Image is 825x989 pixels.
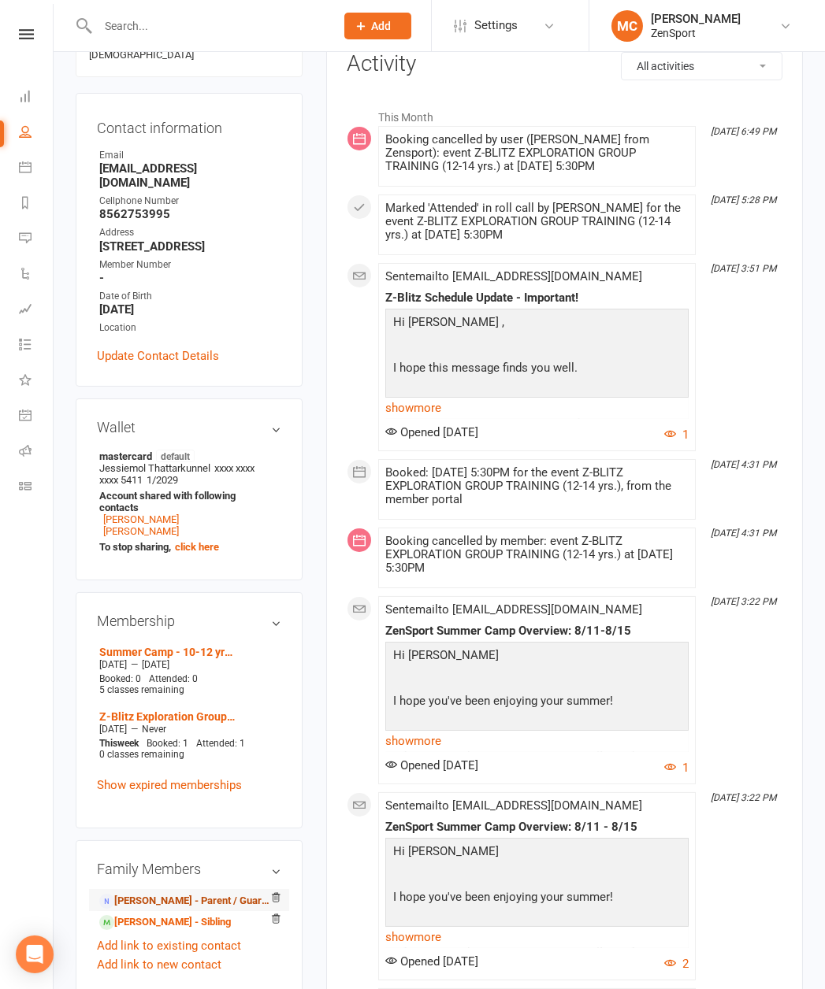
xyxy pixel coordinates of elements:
[611,10,643,42] div: MC
[103,525,179,537] a: [PERSON_NAME]
[19,435,54,470] a: Roll call kiosk mode
[19,80,54,116] a: Dashboard
[385,954,478,969] span: Opened [DATE]
[99,320,281,335] div: Location
[99,194,281,209] div: Cellphone Number
[385,758,478,772] span: Opened [DATE]
[99,646,237,658] a: Summer Camp - 10-12 yrs. - [DATE] - [DATE]
[99,684,184,695] span: 5 classes remaining
[474,8,518,43] span: Settings
[385,202,689,242] div: Marked 'Attended' in roll call by [PERSON_NAME] for the event Z-BLITZ EXPLORATION GROUP TRAINING ...
[651,26,741,40] div: ZenSport
[175,541,219,553] a: click here
[16,935,54,973] div: Open Intercom Messenger
[385,535,689,575] div: Booking cancelled by member: event Z-BLITZ EXPLORATION GROUP TRAINING (12-14 yrs.) at [DATE] 5:30PM
[19,364,54,399] a: What's New
[385,425,478,439] span: Opened [DATE]
[664,758,689,777] button: 1
[99,207,281,221] strong: 8562753995
[19,470,54,506] a: Class kiosk mode
[99,289,281,304] div: Date of Birth
[664,954,689,973] button: 2
[93,15,324,37] input: Search...
[99,225,281,240] div: Address
[97,420,281,435] h3: Wallet
[664,425,689,444] button: 1
[97,114,281,136] h3: Contact information
[97,346,219,365] a: Update Contact Details
[99,257,281,272] div: Member Number
[149,673,198,684] span: Attended: 0
[711,126,776,137] i: [DATE] 6:49 PM
[711,194,776,206] i: [DATE] 5:28 PM
[385,133,689,173] div: Booking cancelled by user ([PERSON_NAME] from Zensport): event Z-BLITZ EXPLORATION GROUP TRAINING...
[99,710,237,723] a: Z-Blitz Exploration Group Training (12-14 yrs.) - 1 Athlete (1X per week)
[344,13,411,39] button: Add
[97,778,242,792] a: Show expired memberships
[385,798,642,813] span: Sent email to [EMAIL_ADDRESS][DOMAIN_NAME]
[99,893,273,909] a: [PERSON_NAME] - Parent / Guardian
[19,399,54,435] a: General attendance kiosk mode
[385,730,689,752] a: show more
[103,513,179,525] a: [PERSON_NAME]
[99,724,127,735] span: [DATE]
[711,792,776,803] i: [DATE] 3:22 PM
[99,673,141,684] span: Booked: 0
[99,490,273,513] strong: Account shared with following contacts
[711,263,776,274] i: [DATE] 3:51 PM
[389,887,685,910] p: I hope you've been enjoying your summer!
[385,820,689,834] div: ZenSport Summer Camp Overview: 8/11 - 8/15
[711,596,776,607] i: [DATE] 3:22 PM
[99,239,281,254] strong: [STREET_ADDRESS]
[385,291,689,305] div: Z-Blitz Schedule Update - Important!
[196,738,245,749] span: Attended: 1
[385,397,689,419] a: show more
[95,658,281,671] div: —
[97,447,281,555] li: Jessiemol Thattarkunnel
[19,293,54,328] a: Assessments
[99,161,281,190] strong: [EMAIL_ADDRESS][DOMAIN_NAME]
[372,20,392,32] span: Add
[89,49,194,61] span: [DEMOGRAPHIC_DATA]
[711,528,776,539] i: [DATE] 4:31 PM
[147,738,188,749] span: Booked: 1
[99,302,281,317] strong: [DATE]
[651,12,741,26] div: [PERSON_NAME]
[99,271,281,285] strong: -
[19,151,54,187] a: Calendar
[147,474,178,486] span: 1/2029
[99,659,127,670] span: [DATE]
[97,861,281,877] h3: Family Members
[99,148,281,163] div: Email
[95,723,281,735] div: —
[156,450,195,462] span: default
[389,691,685,714] p: I hope you've been enjoying your summer!
[99,914,231,931] a: [PERSON_NAME] - Sibling
[389,358,685,381] p: I hope this message finds you well.
[347,101,782,126] li: This Month
[19,116,54,151] a: People
[385,602,642,617] span: Sent email to [EMAIL_ADDRESS][DOMAIN_NAME]
[95,738,143,749] div: week
[99,749,184,760] span: 0 classes remaining
[19,187,54,222] a: Reports
[385,466,689,506] div: Booked: [DATE] 5:30PM for the event Z-BLITZ EXPLORATION GROUP TRAINING (12-14 yrs.), from the mem...
[97,613,281,629] h3: Membership
[142,659,169,670] span: [DATE]
[385,269,642,283] span: Sent email to [EMAIL_ADDRESS][DOMAIN_NAME]
[99,738,117,749] span: This
[389,646,685,669] p: Hi [PERSON_NAME]
[389,842,685,865] p: Hi [PERSON_NAME]
[142,724,166,735] span: Never
[389,313,685,335] p: Hi [PERSON_NAME] ,
[99,541,273,553] strong: To stop sharing,
[385,624,689,638] div: ZenSport Summer Camp Overview: 8/11-8/15
[385,926,689,948] a: show more
[97,955,221,974] a: Add link to new contact
[711,459,776,470] i: [DATE] 4:31 PM
[347,52,782,76] h3: Activity
[99,450,273,462] strong: mastercard
[97,936,241,955] a: Add link to existing contact
[99,462,255,486] span: xxxx xxxx xxxx 5411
